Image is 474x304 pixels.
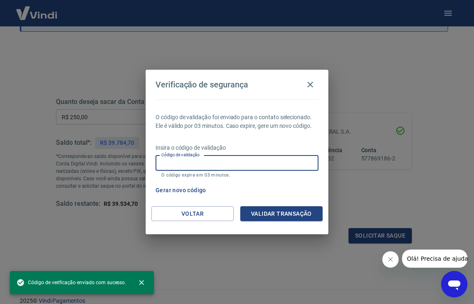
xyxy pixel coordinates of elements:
label: Código de validação [161,152,200,158]
p: O código expira em 03 minutos. [161,172,313,178]
iframe: Botão para abrir a janela de mensagens [441,271,467,297]
iframe: Fechar mensagem [382,251,399,268]
button: Gerar novo código [152,183,209,198]
button: close [132,273,151,292]
p: Insira o código de validação [156,144,318,152]
button: Validar transação [240,206,323,222]
p: O código de validação foi enviado para o contato selecionado. Ele é válido por 03 minutos. Caso e... [156,113,318,130]
button: Voltar [151,206,234,222]
span: Código de verificação enviado com sucesso. [16,278,126,287]
span: Olá! Precisa de ajuda? [5,6,69,12]
h4: Verificação de segurança [156,80,248,90]
iframe: Mensagem da empresa [402,250,467,268]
